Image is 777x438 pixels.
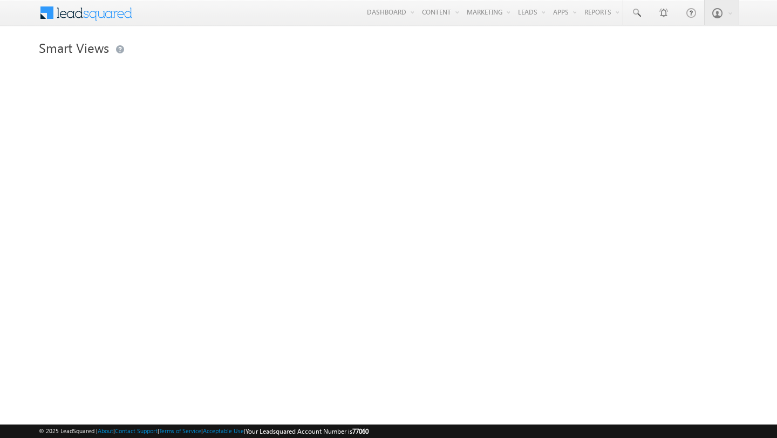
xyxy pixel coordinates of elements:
[352,427,369,435] span: 77060
[159,427,201,434] a: Terms of Service
[98,427,113,434] a: About
[203,427,244,434] a: Acceptable Use
[115,427,158,434] a: Contact Support
[246,427,369,435] span: Your Leadsquared Account Number is
[39,426,369,436] span: © 2025 LeadSquared | | | | |
[39,39,109,56] span: Smart Views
